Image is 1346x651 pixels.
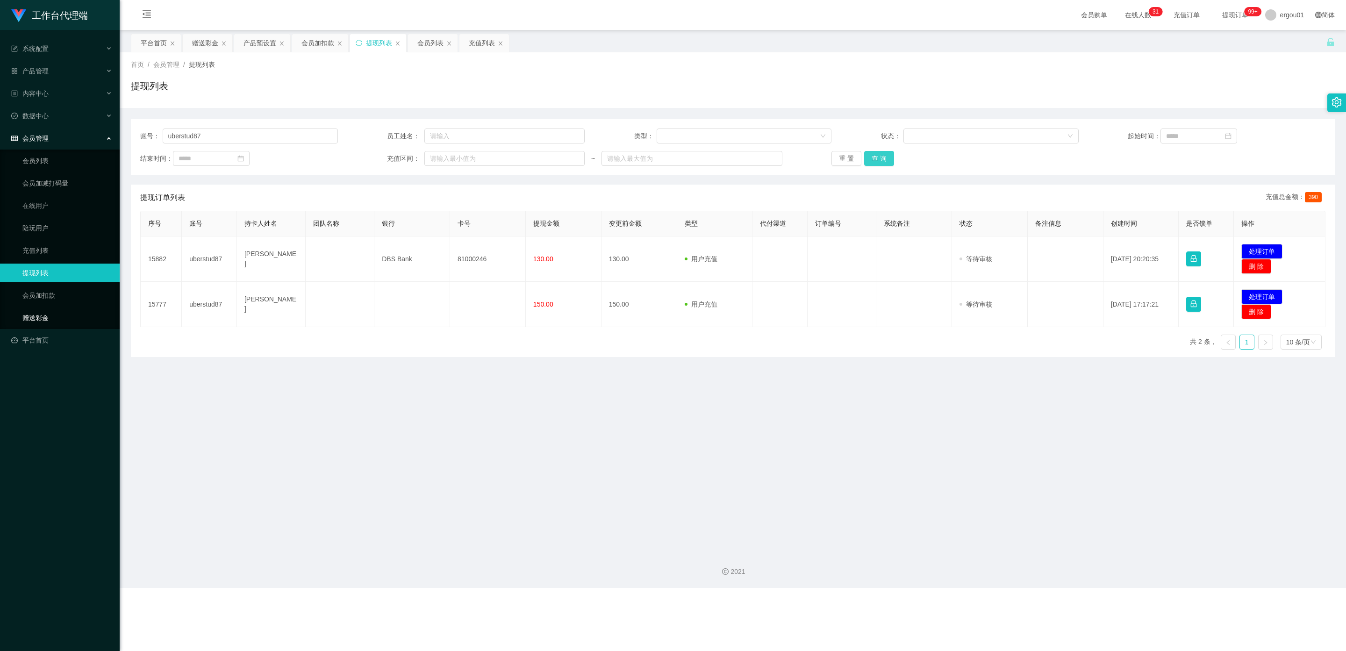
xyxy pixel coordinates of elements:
[141,282,182,327] td: 15777
[382,220,395,227] span: 银行
[11,67,49,75] span: 产品管理
[356,40,362,46] i: 图标: sync
[153,61,179,68] span: 会员管理
[387,131,424,141] span: 员工姓名：
[1221,335,1236,350] li: 上一页
[237,236,306,282] td: [PERSON_NAME]
[237,282,306,327] td: [PERSON_NAME]
[22,286,112,305] a: 会员加扣款
[192,34,218,52] div: 赠送彩金
[131,0,163,30] i: 图标: menu-fold
[22,196,112,215] a: 在线用户
[609,220,642,227] span: 变更前金额
[601,282,677,327] td: 150.00
[1263,340,1268,345] i: 图标: right
[301,34,334,52] div: 会员加扣款
[11,90,49,97] span: 内容中心
[1258,335,1273,350] li: 下一页
[244,220,277,227] span: 持卡人姓名
[374,236,450,282] td: DBS Bank
[959,255,992,263] span: 等待审核
[140,131,163,141] span: 账号：
[498,41,503,46] i: 图标: close
[131,61,144,68] span: 首页
[1111,220,1137,227] span: 创建时间
[831,151,861,166] button: 重 置
[1186,220,1212,227] span: 是否锁单
[1120,12,1156,18] span: 在线人数
[22,151,112,170] a: 会员列表
[127,567,1339,577] div: 2021
[279,41,285,46] i: 图标: close
[131,79,168,93] h1: 提现列表
[1239,335,1254,350] li: 1
[417,34,444,52] div: 会员列表
[1240,335,1254,349] a: 1
[1315,12,1322,18] i: 图标: global
[881,131,903,141] span: 状态：
[1103,282,1179,327] td: [DATE] 17:17:21
[141,236,182,282] td: 15882
[533,300,553,308] span: 150.00
[1241,259,1271,274] button: 删 除
[11,113,18,119] i: 图标: check-circle-o
[1217,12,1253,18] span: 提现订单
[11,45,49,52] span: 系统配置
[1310,339,1316,346] i: 图标: down
[189,61,215,68] span: 提现列表
[450,236,526,282] td: 81000246
[141,34,167,52] div: 平台首页
[140,154,173,164] span: 结束时间：
[1156,7,1159,16] p: 1
[446,41,452,46] i: 图标: close
[11,90,18,97] i: 图标: profile
[1035,220,1061,227] span: 备注信息
[959,300,992,308] span: 等待审核
[11,112,49,120] span: 数据中心
[424,151,585,166] input: 请输入最小值为
[585,154,601,164] span: ~
[1169,12,1204,18] span: 充值订单
[170,41,175,46] i: 图标: close
[22,308,112,327] a: 赠送彩金
[140,192,185,203] span: 提现订单列表
[469,34,495,52] div: 充值列表
[1225,133,1231,139] i: 图标: calendar
[634,131,657,141] span: 类型：
[1286,335,1310,349] div: 10 条/页
[243,34,276,52] div: 产品预设置
[815,220,841,227] span: 订单编号
[884,220,910,227] span: 系统备注
[1305,192,1322,202] span: 390
[1186,297,1201,312] button: 图标: lock
[148,61,150,68] span: /
[760,220,786,227] span: 代付渠道
[32,0,88,30] h1: 工作台代理端
[387,154,424,164] span: 充值区间：
[1190,335,1217,350] li: 共 2 条，
[722,568,729,575] i: 图标: copyright
[337,41,343,46] i: 图标: close
[1332,97,1342,107] i: 图标: setting
[685,220,698,227] span: 类型
[148,220,161,227] span: 序号
[601,151,782,166] input: 请输入最大值为
[11,68,18,74] i: 图标: appstore-o
[1225,340,1231,345] i: 图标: left
[395,41,401,46] i: 图标: close
[685,300,717,308] span: 用户充值
[1128,131,1160,141] span: 起始时间：
[11,331,112,350] a: 图标: dashboard平台首页
[237,155,244,162] i: 图标: calendar
[685,255,717,263] span: 用户充值
[1241,220,1254,227] span: 操作
[183,61,185,68] span: /
[11,135,18,142] i: 图标: table
[22,241,112,260] a: 充值列表
[163,129,338,143] input: 请输入
[22,219,112,237] a: 陪玩用户
[820,133,826,140] i: 图标: down
[1241,244,1282,259] button: 处理订单
[313,220,339,227] span: 团队名称
[458,220,471,227] span: 卡号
